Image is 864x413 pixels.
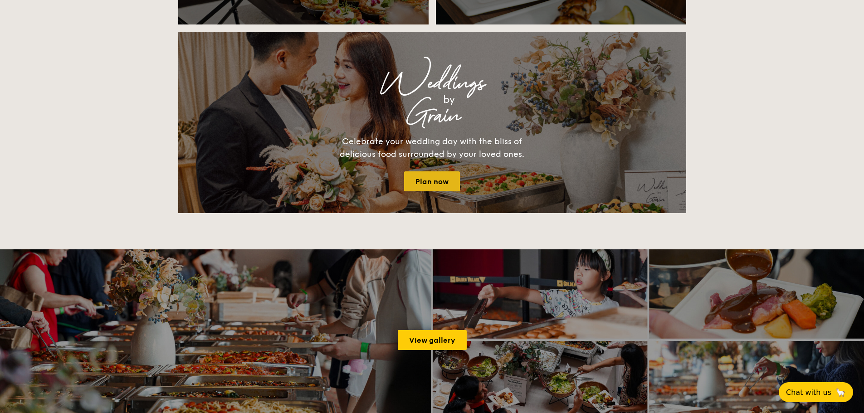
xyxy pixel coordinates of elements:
[404,171,460,191] a: Plan now
[835,387,846,398] span: 🦙
[292,92,606,108] div: by
[258,108,606,124] div: Grain
[398,330,467,350] a: View gallery
[779,382,853,402] button: Chat with us🦙
[330,135,534,160] div: Celebrate your wedding day with the bliss of delicious food surrounded by your loved ones.
[258,75,606,92] div: Weddings
[786,388,831,397] span: Chat with us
